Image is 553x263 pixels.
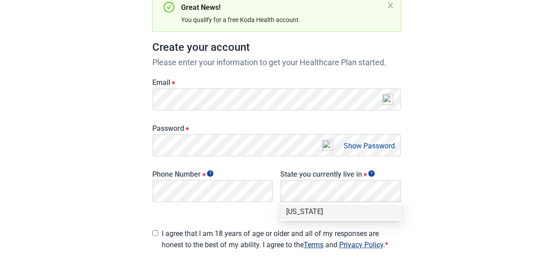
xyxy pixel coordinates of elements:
button: Show Password [341,140,398,152]
h1: Create your account [152,39,401,56]
p: Please enter your information to get your Healthcare Plan started. [152,56,401,68]
div: [US_STATE] [286,207,396,217]
label: Email [152,78,401,87]
label: Password [152,124,401,133]
img: npw-badge-icon-locked.svg [382,94,393,105]
button: close [387,2,394,9]
a: Read our Privacy Policy [339,241,383,249]
label: Phone Number [152,170,273,178]
span: I agree that I am 18 years of age or older and all of my responses are honest to the best of my a... [162,228,401,250]
span: check-circle [164,2,174,13]
label: State you currently live in [280,170,401,178]
span: Show tooltip [368,170,375,177]
div: Texas [281,205,402,219]
a: Read our Terms of Service [304,241,323,249]
span: Show tooltip [207,170,213,177]
strong: Great News! [181,3,221,12]
img: npw-badge-icon-locked.svg [322,140,333,151]
div: You qualify for a free Koda Health account. [181,15,383,25]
